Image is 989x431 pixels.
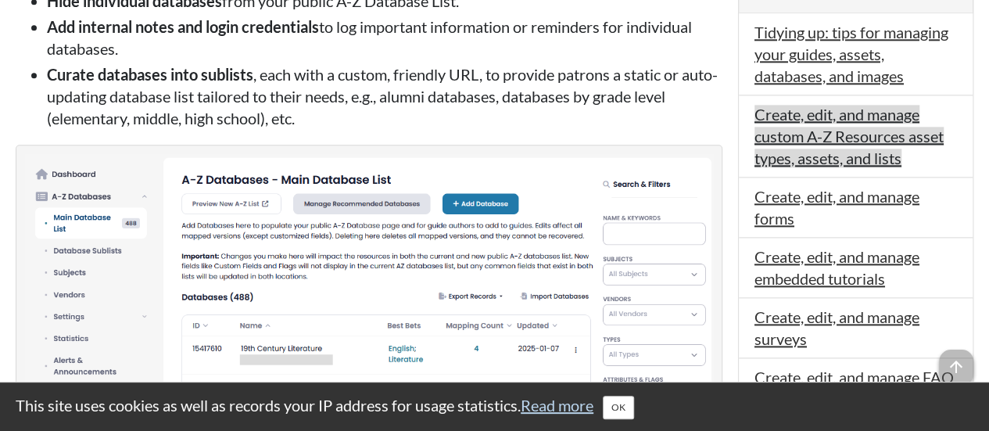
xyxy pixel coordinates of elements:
li: , each with a custom, friendly URL, to provide patrons a static or auto-updating database list ta... [47,63,722,129]
a: Create, edit, and manage forms [754,187,919,228]
a: Tidying up: tips for managing your guides, assets, databases, and images [754,23,948,85]
a: arrow_upward [939,351,973,370]
a: Create, edit, and manage surveys [754,307,919,348]
a: Create, edit, and manage custom A-Z Resources asset types, assets, and lists [754,105,944,167]
a: Create, edit, and manage embedded tutorials [754,247,919,288]
li: to log important information or reminders for individual databases. [47,16,722,59]
strong: Curate databases into sublists [47,65,253,84]
a: Create, edit, and manage FAQ entries [754,368,954,408]
strong: Add internal notes and login credentials [47,17,319,36]
span: arrow_upward [939,350,973,384]
a: Read more [521,396,593,415]
button: Close [603,396,634,419]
